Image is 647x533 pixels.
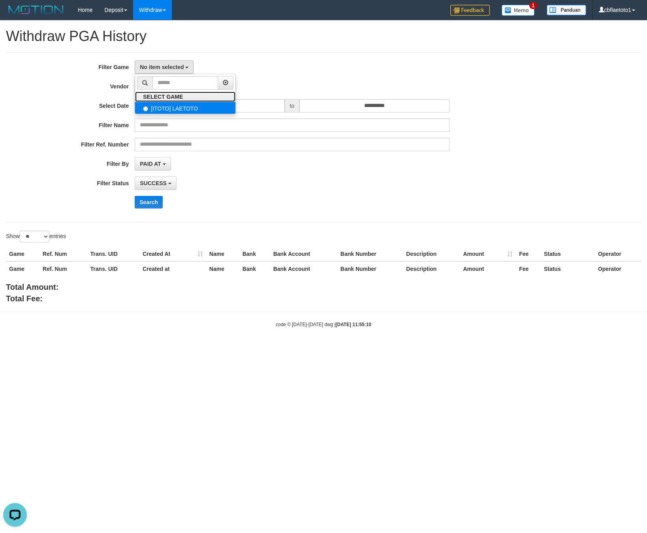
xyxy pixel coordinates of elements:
[140,161,161,167] span: PAID AT
[140,180,167,186] span: SUCCESS
[139,261,206,276] th: Created at
[140,64,184,70] span: No item selected
[239,247,270,261] th: Bank
[403,261,460,276] th: Description
[135,157,171,171] button: PAID AT
[6,231,66,242] label: Show entries
[450,5,490,16] img: Feedback.jpg
[595,261,641,276] th: Operator
[276,322,371,327] small: code © [DATE]-[DATE] dwg |
[595,247,641,261] th: Operator
[403,247,460,261] th: Description
[541,261,595,276] th: Status
[6,4,66,16] img: MOTION_logo.png
[337,261,403,276] th: Bank Number
[336,322,371,327] strong: [DATE] 11:55:10
[135,176,177,190] button: SUCCESS
[87,261,139,276] th: Trans. UID
[337,247,403,261] th: Bank Number
[6,261,39,276] th: Game
[547,5,586,15] img: panduan.png
[3,3,27,27] button: Open LiveChat chat widget
[239,261,270,276] th: Bank
[206,261,239,276] th: Name
[516,261,541,276] th: Fee
[460,261,516,276] th: Amount
[516,247,541,261] th: Fee
[143,94,183,100] b: SELECT GAME
[6,283,58,291] b: Total Amount:
[135,196,163,208] button: Search
[6,294,43,303] b: Total Fee:
[139,247,206,261] th: Created At
[270,247,337,261] th: Bank Account
[502,5,535,16] img: Button%20Memo.svg
[143,106,148,111] input: [ITOTO] LAETOTO
[460,247,516,261] th: Amount
[6,28,641,44] h1: Withdraw PGA History
[270,261,337,276] th: Bank Account
[39,247,87,261] th: Ref. Num
[135,92,235,102] a: SELECT GAME
[87,247,139,261] th: Trans. UID
[20,231,49,242] select: Showentries
[285,99,300,113] span: to
[39,261,87,276] th: Ref. Num
[6,247,39,261] th: Game
[135,102,235,114] label: [ITOTO] LAETOTO
[541,247,595,261] th: Status
[135,60,194,74] button: No item selected
[206,247,239,261] th: Name
[529,2,538,9] span: 1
